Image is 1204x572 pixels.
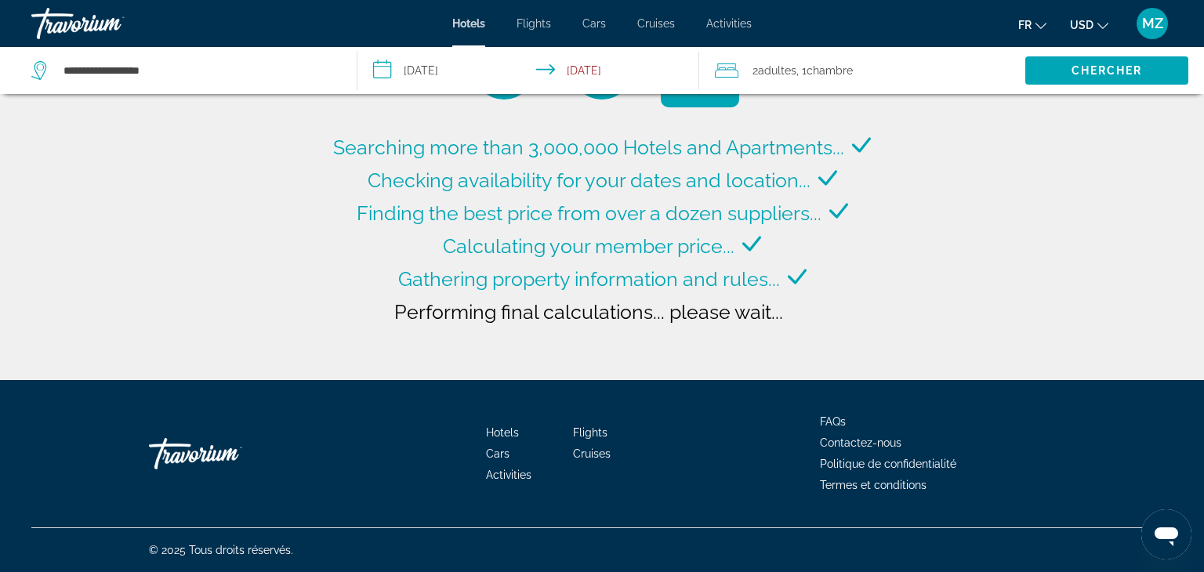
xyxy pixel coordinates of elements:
span: Chercher [1072,64,1143,77]
a: Flights [517,17,551,30]
span: Gathering property information and rules... [398,267,780,291]
a: Activities [486,469,531,481]
input: Search hotel destination [62,59,333,82]
span: , 1 [796,60,853,81]
span: fr [1018,19,1032,31]
a: Politique de confidentialité [820,458,956,470]
span: MZ [1142,16,1163,31]
button: Select check in and out date [357,47,699,94]
button: Change currency [1070,13,1108,36]
span: 2 [752,60,796,81]
button: Change language [1018,13,1046,36]
button: User Menu [1132,7,1173,40]
span: Searching more than 3,000,000 Hotels and Apartments... [333,136,844,159]
button: Search [1025,56,1188,85]
a: Go Home [149,430,306,477]
button: Travelers: 2 adults, 0 children [699,47,1025,94]
iframe: Bouton de lancement de la fenêtre de messagerie [1141,509,1191,559]
span: Calculating your member price... [443,234,734,258]
a: Cars [582,17,606,30]
span: Adultes [758,64,796,77]
span: Performing final calculations... please wait... [394,300,783,324]
span: Finding the best price from over a dozen suppliers... [357,201,821,225]
a: Cruises [637,17,675,30]
a: Flights [573,426,607,439]
span: Checking availability for your dates and location... [368,168,811,192]
a: Travorium [31,3,188,44]
a: Termes et conditions [820,479,927,491]
a: Contactez-nous [820,436,901,449]
a: Hotels [452,17,485,30]
a: FAQs [820,415,846,428]
span: USD [1070,19,1093,31]
a: Cars [486,447,510,460]
a: Hotels [486,426,519,439]
span: Chambre [807,64,853,77]
span: © 2025 Tous droits réservés. [149,544,293,556]
a: Activities [706,17,752,30]
a: Cruises [573,447,611,460]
